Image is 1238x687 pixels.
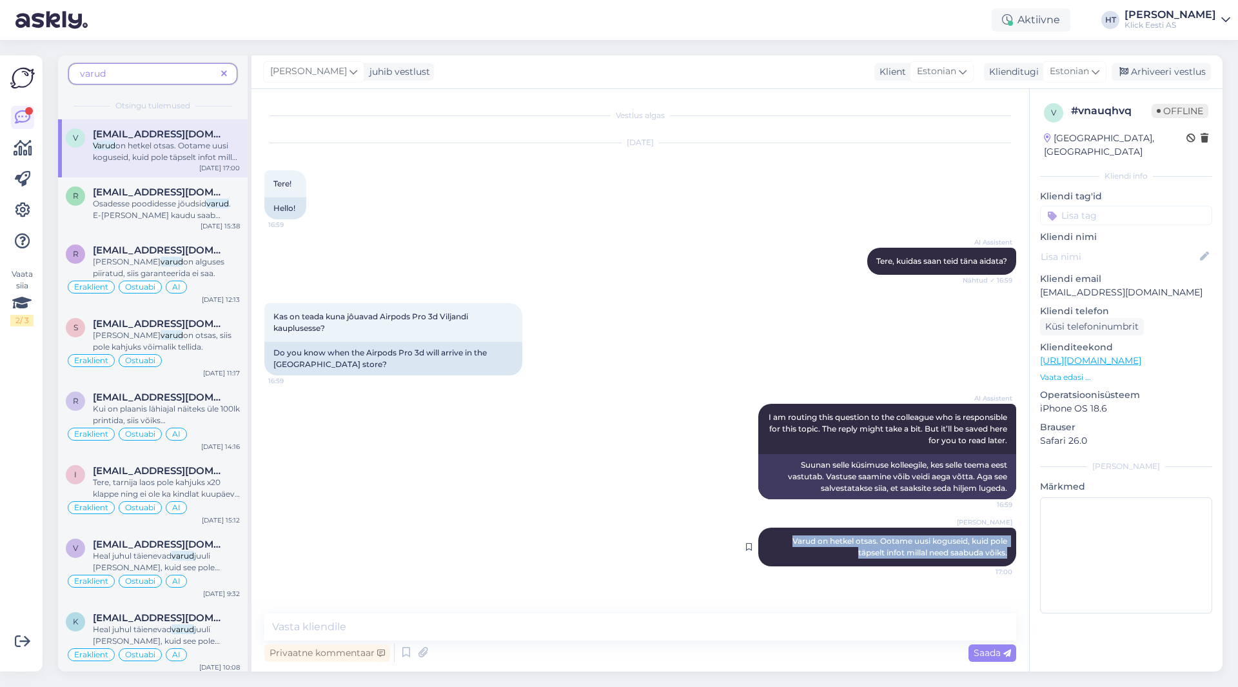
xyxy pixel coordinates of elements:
div: 2 / 3 [10,315,34,326]
span: Eraklient [74,430,108,438]
span: v [1051,108,1056,117]
div: Vestlus algas [264,110,1016,121]
a: [URL][DOMAIN_NAME] [1040,355,1141,366]
p: iPhone OS 18.6 [1040,402,1212,415]
span: Osadesse poodidesse jõudsid [93,199,206,208]
span: I am routing this question to the colleague who is responsible for this topic. The reply might ta... [769,412,1009,445]
p: Klienditeekond [1040,341,1212,354]
span: Eraklient [74,504,108,512]
p: Safari 26.0 [1040,434,1212,448]
p: Brauser [1040,421,1212,434]
span: ragnar.r2ss@icloud.com [93,244,227,256]
div: [DATE] 15:38 [201,221,240,231]
span: Eraklient [74,651,108,659]
mark: varud [161,330,183,340]
div: Klick Eesti AS [1125,20,1216,30]
span: AI [172,283,181,291]
span: r [73,191,79,201]
div: [GEOGRAPHIC_DATA], [GEOGRAPHIC_DATA] [1044,132,1186,159]
span: 17:00 [964,567,1012,577]
div: [PERSON_NAME] [1040,461,1212,472]
div: [PERSON_NAME] [1125,10,1216,20]
span: Tere! [273,179,291,188]
mark: varud [172,624,194,634]
span: on hetkel otsas. Ootame uusi koguseid, kuid pole täpselt infot millal need saabuda võiks. [93,141,239,174]
div: Suunan selle küsimuse kolleegile, kes selle teema eest vastutab. Vastuse saamine võib veidi aega ... [758,454,1016,499]
span: AI [172,504,181,512]
span: Offline [1152,104,1208,118]
span: veipervaido2@gmail.com [93,128,227,140]
span: v [73,543,78,553]
mark: varud [172,551,194,561]
div: Klient [874,65,906,79]
div: Hello! [264,197,306,219]
div: Aktiivne [992,8,1070,32]
div: Vaata siia [10,268,34,326]
span: s [74,323,78,332]
input: Lisa nimi [1041,250,1197,264]
span: AI [172,577,181,585]
span: AI Assistent [964,393,1012,403]
span: 16:59 [268,376,317,386]
span: raudseppsigne@gmail.com [93,392,227,403]
span: Eraklient [74,283,108,291]
div: [DATE] 10:08 [199,662,240,672]
p: Operatsioonisüsteem [1040,388,1212,402]
div: Küsi telefoninumbrit [1040,318,1144,335]
span: Estonian [1050,65,1089,79]
p: Kliendi tag'id [1040,190,1212,203]
span: 16:59 [964,500,1012,510]
span: Kas on teada kuna jôuavad Airpods Pro 3d Viljandi kauplusesse? [273,312,470,333]
p: [EMAIL_ADDRESS][DOMAIN_NAME] [1040,286,1212,299]
span: ranelekangur7@gmail.com [93,186,227,198]
span: Otsingu tulemused [115,100,190,112]
div: # vnauqhvq [1071,103,1152,119]
div: [DATE] 11:17 [203,368,240,378]
span: Estonian [917,65,956,79]
div: Klienditugi [984,65,1039,79]
span: r [73,249,79,259]
span: AI [172,651,181,659]
span: Heal juhul täienevad [93,624,172,634]
span: [PERSON_NAME] [93,330,161,340]
span: siimkaevats@icloud.com [93,318,227,330]
span: varud [80,68,106,79]
div: Kliendi info [1040,170,1212,182]
span: 16:59 [268,220,317,230]
div: [DATE] 9:32 [203,589,240,599]
span: [PERSON_NAME] [270,65,347,79]
span: Ostuabi [125,504,155,512]
div: Do you know when the Airpods Pro 3d will arrive in the [GEOGRAPHIC_DATA] store? [264,342,522,375]
span: AI [172,430,181,438]
span: r [73,396,79,406]
span: Tere, tarnija laos pole kahjuks x20 klappe ning ei ole ka kindlat kuupäeva teada millal juurde tu... [93,477,240,522]
div: [DATE] 17:00 [199,163,240,173]
span: AI Assistent [964,237,1012,247]
span: Eraklient [74,357,108,364]
p: Kliendi email [1040,272,1212,286]
span: vinkupirukas31@gmail.com [93,539,227,550]
span: juuli [PERSON_NAME], kuid see pole täielikult ette teada. [93,624,220,657]
span: Tere, kuidas saan teid täna aidata? [876,256,1007,266]
span: Ostuabi [125,430,155,438]
span: Saada [974,647,1011,659]
p: Vaata edasi ... [1040,372,1212,383]
p: Kliendi nimi [1040,230,1212,244]
span: [PERSON_NAME] [957,517,1012,527]
div: HT [1101,11,1119,29]
span: Varud on hetkel otsas. Ootame uusi koguseid, kuid pole täpselt infot millal need saabuda võiks. [792,536,1009,557]
div: [DATE] [264,137,1016,148]
p: Märkmed [1040,480,1212,493]
span: Nähtud ✓ 16:59 [963,275,1012,285]
mark: varud [206,199,229,208]
div: juhib vestlust [364,65,430,79]
img: Askly Logo [10,66,35,90]
span: v [73,133,78,143]
span: Eraklient [74,577,108,585]
mark: varud [161,257,183,266]
span: k [73,617,79,626]
span: Ostuabi [125,283,155,291]
span: Heal juhul täienevad [93,551,172,561]
a: [PERSON_NAME]Klick Eesti AS [1125,10,1230,30]
p: Kliendi telefon [1040,304,1212,318]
